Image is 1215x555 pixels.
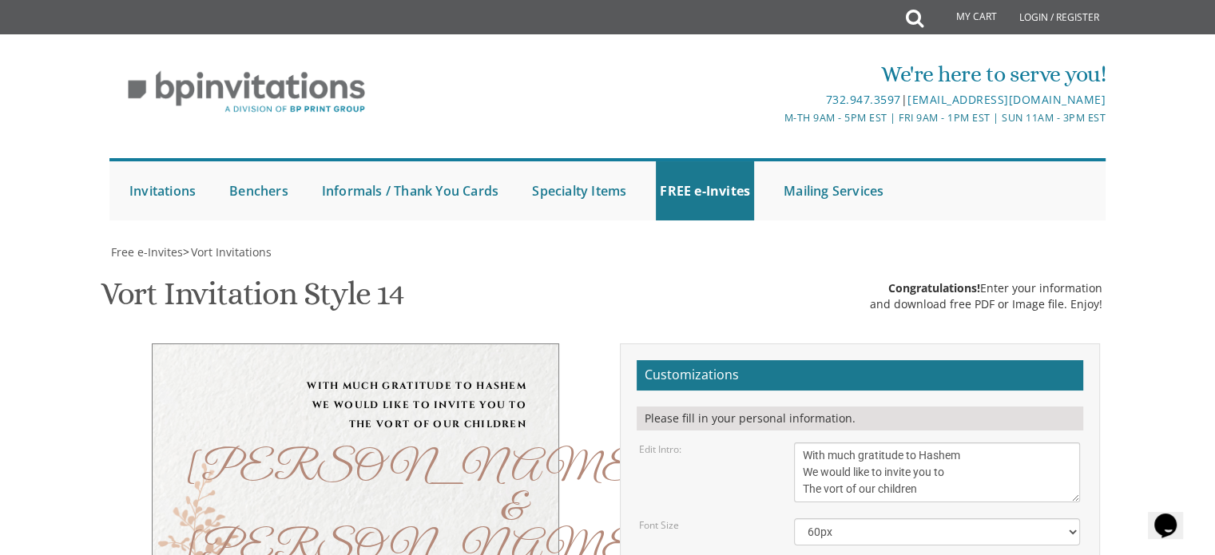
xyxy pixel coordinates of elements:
a: 732.947.3597 [825,92,900,107]
label: Font Size [639,518,679,532]
a: [EMAIL_ADDRESS][DOMAIN_NAME] [907,92,1106,107]
a: Informals / Thank You Cards [318,161,502,220]
textarea: With much gratitude to Hashem We would like to invite you to The vort of our children [794,442,1080,502]
a: Vort Invitations [189,244,272,260]
img: BP Invitation Loft [109,59,383,125]
iframe: chat widget [1148,491,1199,539]
a: Specialty Items [528,161,630,220]
div: Please fill in your personal information. [637,406,1083,430]
h1: Vort Invitation Style 14 [101,276,404,323]
h2: Customizations [637,360,1083,390]
a: Invitations [125,161,200,220]
a: Free e-Invites [109,244,183,260]
div: and download free PDF or Image file. Enjoy! [870,296,1102,312]
div: | [443,90,1106,109]
div: We're here to serve you! [443,58,1106,90]
span: > [183,244,272,260]
span: Vort Invitations [191,244,272,260]
div: Enter your information [870,280,1102,296]
a: FREE e-Invites [656,161,754,220]
a: Benchers [225,161,292,220]
span: Congratulations! [888,280,980,295]
div: With much gratitude to Hashem We would like to invite you to The vort of our children [185,376,526,434]
a: Mailing Services [780,161,887,220]
span: Free e-Invites [111,244,183,260]
div: M-Th 9am - 5pm EST | Fri 9am - 1pm EST | Sun 11am - 3pm EST [443,109,1106,126]
a: My Cart [922,2,1008,34]
label: Edit Intro: [639,442,681,456]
